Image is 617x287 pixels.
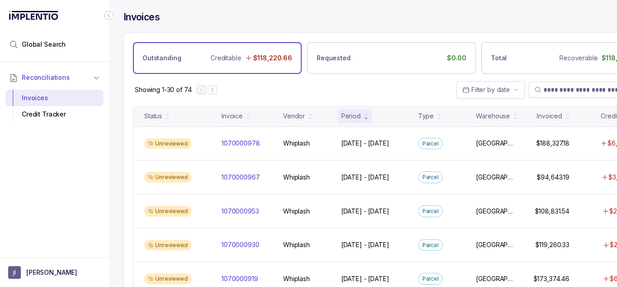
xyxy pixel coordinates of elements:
p: Parcel [422,139,439,148]
div: Invoices [13,90,96,106]
p: Creditable [211,54,241,63]
div: Vendor [283,112,305,121]
p: [GEOGRAPHIC_DATA] [476,139,516,148]
div: Invoice [221,112,243,121]
p: $108,831.54 [535,207,569,216]
div: Invoiced [537,112,562,121]
div: Status [144,112,162,121]
p: $118,220.66 [253,54,292,63]
p: [GEOGRAPHIC_DATA] [476,240,516,249]
p: $0.00 [447,54,466,63]
div: Remaining page entries [135,85,191,94]
div: Unreviewed [144,273,191,284]
p: Whiplash [283,139,310,148]
p: Parcel [422,241,439,250]
p: Showing 1-30 of 74 [135,85,191,94]
p: Whiplash [283,207,310,216]
p: Outstanding [142,54,181,63]
div: Unreviewed [144,138,191,149]
div: Period [341,112,361,121]
p: Parcel [422,274,439,283]
span: Reconciliations [22,73,70,82]
p: $94,643.19 [537,173,569,182]
p: [DATE] - [DATE] [341,207,389,216]
p: Requested [317,54,351,63]
div: Warehouse [476,112,510,121]
p: 1070000953 [221,207,259,216]
p: Whiplash [283,173,310,182]
button: User initials[PERSON_NAME] [8,266,101,279]
div: Type [418,112,434,121]
p: Parcel [422,207,439,216]
p: Whiplash [283,240,310,249]
p: Parcel [422,173,439,182]
span: Filter by date [471,86,510,93]
h4: Invoices [123,11,160,24]
button: Next Page [208,85,217,94]
p: $188,327.18 [536,139,569,148]
button: Date Range Picker [456,81,525,98]
p: 1070000930 [221,240,260,249]
p: $173,374.46 [534,274,569,283]
span: User initials [8,266,21,279]
div: Unreviewed [144,172,191,183]
div: Reconciliations [5,88,103,125]
p: [GEOGRAPHIC_DATA] [476,207,516,216]
div: Unreviewed [144,240,191,251]
p: $119,260.33 [535,240,569,249]
div: Collapse Icon [103,10,114,21]
p: [DATE] - [DATE] [341,173,389,182]
p: [DATE] - [DATE] [341,139,389,148]
p: [GEOGRAPHIC_DATA] [476,274,516,283]
p: Recoverable [559,54,597,63]
p: Total [491,54,507,63]
p: 1070000967 [221,173,260,182]
p: 1070000919 [221,274,258,283]
span: Global Search [22,40,66,49]
button: Reconciliations [5,68,103,88]
div: Unreviewed [144,206,191,217]
p: [GEOGRAPHIC_DATA] [476,173,516,182]
p: [DATE] - [DATE] [341,240,389,249]
p: [PERSON_NAME] [26,268,77,277]
div: Credit Tracker [13,106,96,122]
search: Date Range Picker [462,85,510,94]
p: 1070000978 [221,139,260,148]
p: Whiplash [283,274,310,283]
p: [DATE] - [DATE] [341,274,389,283]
